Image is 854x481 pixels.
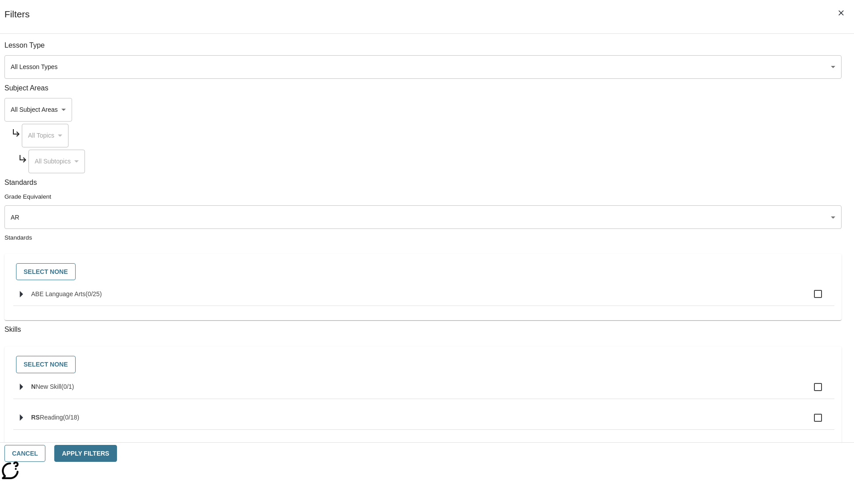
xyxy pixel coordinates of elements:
[40,414,63,421] span: Reading
[4,98,72,122] div: Select a Subject Area
[36,383,61,390] span: New Skill
[4,9,30,33] h1: Filters
[31,290,85,298] span: ABE Language Arts
[12,261,834,283] div: Select standards
[31,383,36,390] span: N
[16,263,76,281] button: Select None
[12,354,834,375] div: Select skills
[16,356,76,373] button: Select None
[4,192,842,201] p: Grade Equivalent
[4,178,842,188] p: Standards
[4,233,842,242] p: Standards
[13,282,834,313] ul: Select standards
[22,124,68,147] div: Select a Subject Area
[54,445,117,462] button: Apply Filters
[4,445,45,462] button: Cancel
[63,414,80,421] span: 0 skills selected/18 skills in group
[832,4,850,22] button: Close Filters side menu
[4,205,842,229] div: Select a Grade Equivalent
[4,83,842,94] p: Subject Areas
[4,325,842,335] p: Skills
[4,41,842,51] p: Lesson Type
[4,55,842,79] div: Select a lesson type
[13,375,834,468] ul: Select skills
[85,290,102,298] span: 0 standards selected/25 standards in group
[61,383,74,390] span: 0 skills selected/1 skills in group
[31,414,40,421] span: RS
[28,150,85,173] div: Select a Subject Area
